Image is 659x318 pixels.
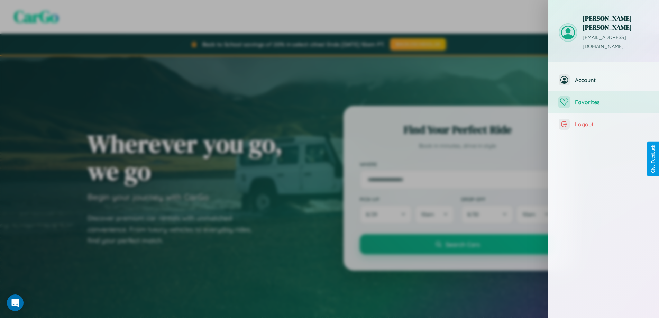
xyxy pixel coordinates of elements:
div: Give Feedback [651,145,656,173]
div: Open Intercom Messenger [7,294,24,311]
button: Logout [548,113,659,135]
span: Favorites [575,99,649,106]
span: Account [575,76,649,83]
p: [EMAIL_ADDRESS][DOMAIN_NAME] [583,33,649,51]
button: Favorites [548,91,659,113]
h3: [PERSON_NAME] [PERSON_NAME] [583,14,649,32]
button: Account [548,69,659,91]
span: Logout [575,121,649,128]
